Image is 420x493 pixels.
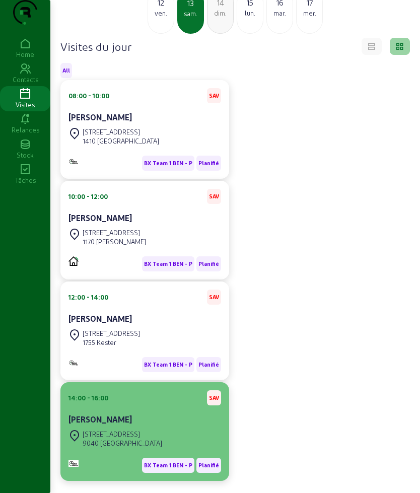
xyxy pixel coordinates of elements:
[237,9,263,18] div: lun.
[267,9,293,18] div: mar.
[68,293,108,302] div: 12:00 - 14:00
[68,414,132,424] cam-card-title: [PERSON_NAME]
[209,193,219,200] span: SAV
[209,92,219,99] span: SAV
[209,294,219,301] span: SAV
[68,192,108,201] div: 10:00 - 12:00
[83,136,159,146] div: 1410 [GEOGRAPHIC_DATA]
[83,430,162,439] div: [STREET_ADDRESS]
[207,9,233,18] div: dim.
[68,158,79,165] img: Monitoring et Maintenance
[68,360,79,366] img: Monitoring et Maintenance
[60,39,131,53] h4: Visites du jour
[144,361,192,368] span: BX Team 1 BEN - P
[83,228,146,237] div: [STREET_ADDRESS]
[198,462,219,469] span: Planifié
[68,314,132,323] cam-card-title: [PERSON_NAME]
[209,394,219,401] span: SAV
[68,91,109,100] div: 08:00 - 10:00
[68,393,108,402] div: 14:00 - 16:00
[68,460,79,467] img: Monitoring et Maintenance
[68,256,79,266] img: PVELEC
[83,127,159,136] div: [STREET_ADDRESS]
[178,9,203,18] div: sam.
[83,237,146,246] div: 1170 [PERSON_NAME]
[144,260,192,267] span: BX Team 1 BEN - P
[198,160,219,167] span: Planifié
[144,160,192,167] span: BX Team 1 BEN - P
[83,338,140,347] div: 1755 Kester
[144,462,192,469] span: BX Team 1 BEN - P
[68,112,132,122] cam-card-title: [PERSON_NAME]
[198,361,219,368] span: Planifié
[148,9,174,18] div: ven.
[83,439,162,448] div: 9040 [GEOGRAPHIC_DATA]
[62,67,70,74] span: All
[68,213,132,223] cam-card-title: [PERSON_NAME]
[83,329,140,338] div: [STREET_ADDRESS]
[297,9,322,18] div: mer.
[198,260,219,267] span: Planifié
